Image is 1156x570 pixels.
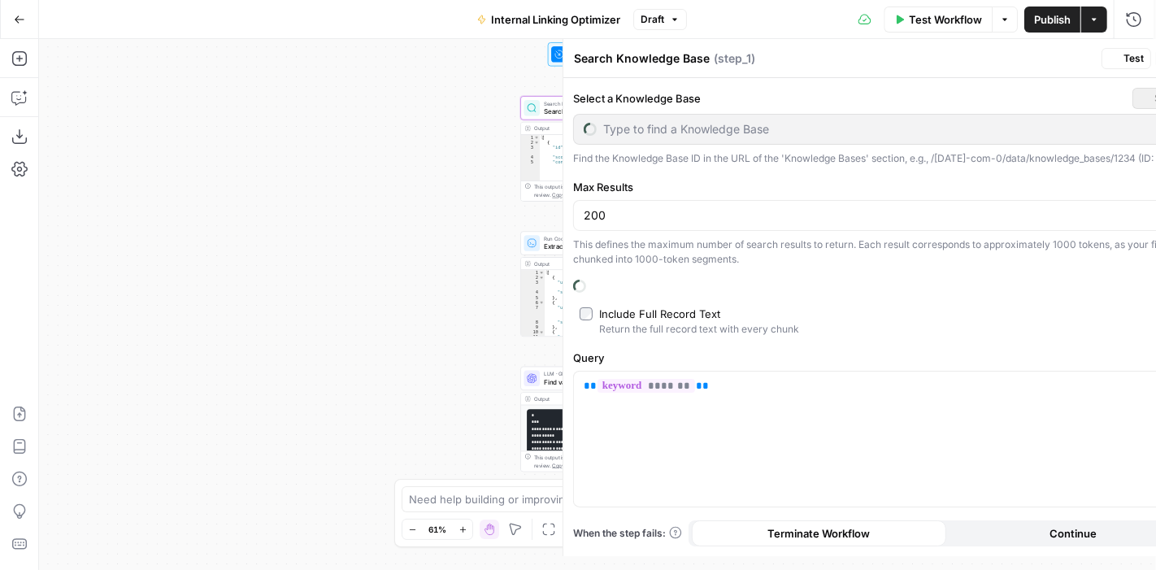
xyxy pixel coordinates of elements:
[1102,48,1151,69] button: Test
[767,525,870,542] span: Terminate Workflow
[491,11,620,28] span: Internal Linking Optimizer
[909,11,982,28] span: Test Workflow
[574,50,710,67] textarea: Search Knowledge Base
[467,7,630,33] button: Internal Linking Optimizer
[599,322,799,337] div: Return the full record text with every chunk
[1024,7,1080,33] button: Publish
[714,50,755,67] span: ( step_1 )
[428,523,446,536] span: 61%
[1123,51,1144,66] span: Test
[573,90,1126,107] label: Select a Knowledge Base
[580,307,593,320] input: Include Full Record TextReturn the full record text with every chunk
[1034,11,1071,28] span: Publish
[633,9,687,30] button: Draft
[641,12,665,27] span: Draft
[573,526,682,541] a: When the step fails:
[884,7,992,33] button: Test Workflow
[599,306,720,322] div: Include Full Record Text
[1050,525,1097,542] span: Continue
